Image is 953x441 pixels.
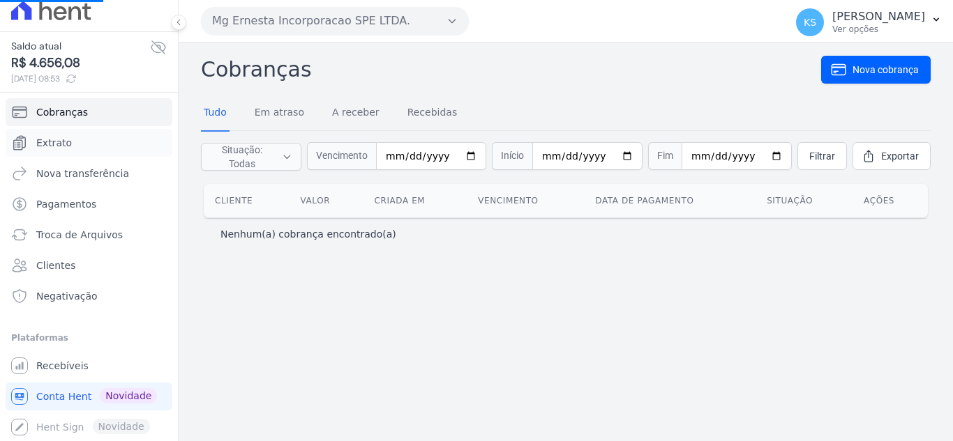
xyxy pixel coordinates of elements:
a: A receber [329,95,382,132]
span: Pagamentos [36,197,96,211]
span: Nova cobrança [853,63,919,77]
span: Exportar [881,149,919,163]
span: Início [492,142,532,170]
a: Extrato [6,129,172,157]
a: Pagamentos [6,190,172,218]
a: Conta Hent Novidade [6,382,172,410]
span: Saldo atual [11,39,150,54]
a: Nova cobrança [821,56,931,84]
a: Exportar [853,142,931,170]
a: Tudo [201,95,230,132]
a: Nova transferência [6,160,172,187]
button: Mg Ernesta Incorporacao SPE LTDA. [201,7,469,35]
p: Ver opções [832,24,925,35]
span: Extrato [36,136,72,150]
p: [PERSON_NAME] [832,10,925,24]
a: Recebíveis [6,352,172,380]
span: Filtrar [809,149,835,163]
span: Troca de Arquivos [36,228,123,242]
nav: Sidebar [11,98,167,441]
span: Novidade [100,388,157,403]
span: [DATE] 08:53 [11,72,150,85]
a: Clientes [6,252,172,279]
span: Fim [648,142,682,170]
a: Cobranças [6,98,172,126]
span: Conta Hent [36,389,91,403]
th: Valor [289,184,363,217]
h2: Cobranças [201,54,821,85]
span: Negativação [36,289,98,303]
span: Recebíveis [36,359,89,373]
a: Negativação [6,282,172,310]
th: Ações [853,184,928,217]
span: R$ 4.656,08 [11,54,150,72]
div: Plataformas [11,330,167,346]
span: Nova transferência [36,167,129,180]
span: Cobranças [36,105,88,119]
p: Nenhum(a) cobrança encontrado(a) [220,227,396,241]
a: Recebidas [405,95,460,132]
a: Troca de Arquivos [6,221,172,249]
th: Criada em [363,184,467,217]
th: Cliente [204,184,289,217]
th: Vencimento [467,184,584,217]
a: Em atraso [252,95,307,132]
th: Data de pagamento [584,184,756,217]
span: KS [804,17,816,27]
a: Filtrar [797,142,847,170]
span: Situação: Todas [210,143,273,171]
button: Situação: Todas [201,143,301,171]
span: Vencimento [307,142,376,170]
th: Situação [756,184,853,217]
button: KS [PERSON_NAME] Ver opções [785,3,953,42]
span: Clientes [36,258,75,272]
